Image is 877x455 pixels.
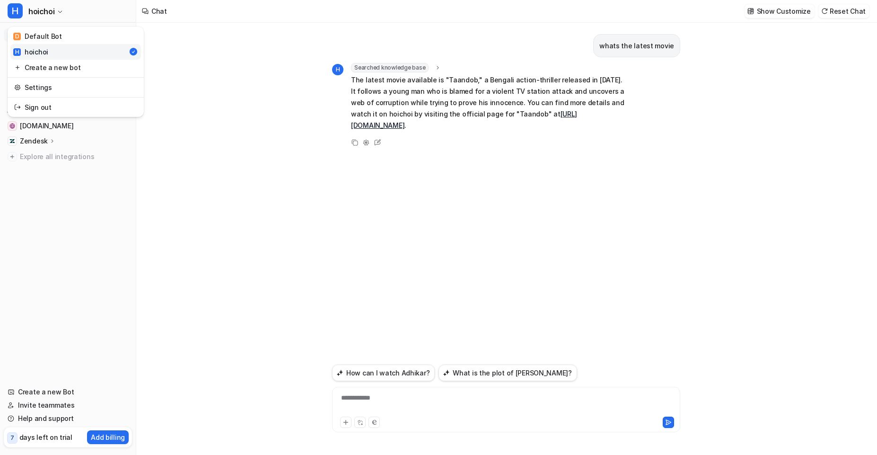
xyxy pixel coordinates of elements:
[28,5,54,18] span: hoichoi
[10,80,141,95] a: Settings
[10,60,141,75] a: Create a new bot
[13,31,62,41] div: Default Bot
[14,62,21,72] img: reset
[14,102,21,112] img: reset
[13,48,21,56] span: H
[13,47,48,57] div: hoichoi
[13,33,21,40] span: D
[8,3,23,18] span: H
[10,99,141,115] a: Sign out
[14,82,21,92] img: reset
[8,27,144,117] div: Hhoichoi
